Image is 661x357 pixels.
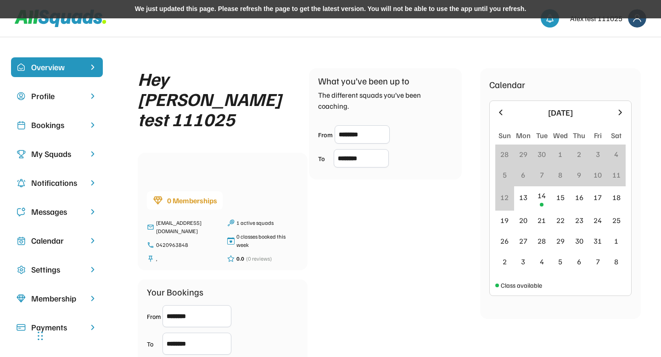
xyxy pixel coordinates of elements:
[553,130,568,141] div: Wed
[17,150,26,159] img: Icon%20copy%203.svg
[31,61,83,73] div: Overview
[318,154,332,163] div: To
[156,255,218,263] div: ,
[88,92,97,100] img: chevron-right.svg
[511,106,610,119] div: [DATE]
[17,207,26,217] img: Icon%20copy%205.svg
[246,255,272,263] div: (0 reviews)
[558,256,562,267] div: 5
[236,233,298,249] div: 0 classes booked this week
[556,215,565,226] div: 22
[31,263,83,276] div: Settings
[556,235,565,246] div: 29
[614,149,618,160] div: 4
[17,265,26,274] img: Icon%20copy%2016.svg
[499,130,511,141] div: Sun
[521,256,525,267] div: 3
[519,192,527,203] div: 13
[570,13,622,24] div: Alex test 111025
[147,312,161,321] div: From
[318,74,409,88] div: What you’ve been up to
[31,148,83,160] div: My Squads
[538,235,546,246] div: 28
[611,130,622,141] div: Sat
[236,219,298,227] div: 1 active squads
[318,89,453,112] div: The different squads you’ve been coaching.
[594,192,602,203] div: 17
[138,68,291,129] div: Hey [PERSON_NAME] test 111025
[31,292,83,305] div: Membership
[540,169,544,180] div: 7
[577,149,581,160] div: 2
[545,14,555,23] img: bell-03%20%281%29.svg
[594,130,602,141] div: Fri
[88,63,97,72] img: chevron-right%20copy%203.svg
[573,130,585,141] div: Thu
[17,63,26,72] img: home-smile.svg
[156,219,218,235] div: [EMAIL_ADDRESS][DOMAIN_NAME]
[17,92,26,101] img: user-circle.svg
[17,236,26,245] img: Icon%20copy%207.svg
[612,169,621,180] div: 11
[612,215,621,226] div: 25
[612,192,621,203] div: 18
[503,256,507,267] div: 2
[156,241,218,249] div: 0420963848
[575,215,583,226] div: 23
[489,78,525,91] div: Calendar
[31,90,83,102] div: Profile
[501,280,542,290] div: Class available
[538,215,546,226] div: 21
[88,323,97,332] img: chevron-right.svg
[596,149,600,160] div: 3
[614,235,618,246] div: 1
[594,215,602,226] div: 24
[558,169,562,180] div: 8
[538,190,546,201] div: 14
[31,119,83,131] div: Bookings
[88,150,97,158] img: chevron-right.svg
[31,234,83,247] div: Calendar
[628,9,646,28] img: Frame%2018.svg
[167,195,217,206] div: 0 Memberships
[147,158,202,186] img: yH5BAEAAAAALAAAAAABAAEAAAIBRAA7
[519,149,527,160] div: 29
[556,192,565,203] div: 15
[519,235,527,246] div: 27
[17,178,26,188] img: Icon%20copy%204.svg
[577,169,581,180] div: 9
[503,169,507,180] div: 5
[594,235,602,246] div: 31
[500,215,509,226] div: 19
[88,236,97,245] img: chevron-right.svg
[31,206,83,218] div: Messages
[536,130,548,141] div: Tue
[147,285,203,299] div: Your Bookings
[500,235,509,246] div: 26
[575,235,583,246] div: 30
[540,256,544,267] div: 4
[17,294,26,303] img: Icon%20copy%208.svg
[516,130,531,141] div: Mon
[500,192,509,203] div: 12
[88,207,97,216] img: chevron-right.svg
[88,265,97,274] img: chevron-right.svg
[17,121,26,130] img: Icon%20copy%202.svg
[521,169,525,180] div: 6
[318,130,333,139] div: From
[614,256,618,267] div: 8
[596,256,600,267] div: 7
[31,177,83,189] div: Notifications
[575,192,583,203] div: 16
[594,169,602,180] div: 10
[577,256,581,267] div: 6
[88,294,97,303] img: chevron-right.svg
[147,339,161,349] div: To
[88,121,97,129] img: chevron-right.svg
[88,178,97,187] img: chevron-right.svg
[558,149,562,160] div: 1
[519,215,527,226] div: 20
[500,149,509,160] div: 28
[31,321,83,334] div: Payments
[236,255,244,263] div: 0.0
